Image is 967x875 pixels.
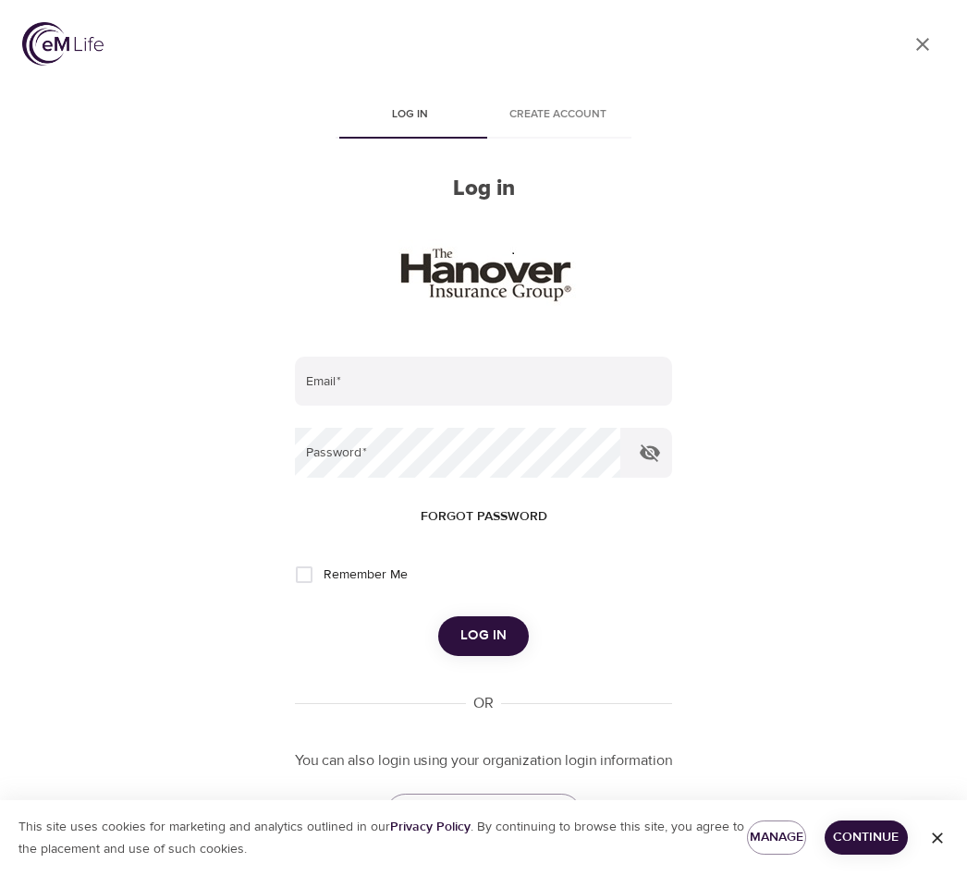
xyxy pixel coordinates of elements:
[390,819,471,835] a: Privacy Policy
[495,105,620,125] span: Create account
[460,624,507,648] span: Log in
[295,94,672,139] div: disabled tabs example
[384,239,583,306] img: HIG_wordmrk_k.jpg
[825,820,908,855] button: Continue
[347,105,472,125] span: Log in
[295,176,672,202] h2: Log in
[22,22,104,66] img: logo
[747,820,806,855] button: Manage
[324,565,408,585] span: Remember Me
[386,794,581,832] a: ORGANIZATION LOGIN
[466,693,501,714] div: OR
[413,500,555,534] button: Forgot password
[295,750,672,772] p: You can also login using your organization login information
[421,505,547,529] span: Forgot password
[762,826,791,849] span: Manage
[438,616,529,655] button: Log in
[839,826,893,849] span: Continue
[900,22,945,67] a: close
